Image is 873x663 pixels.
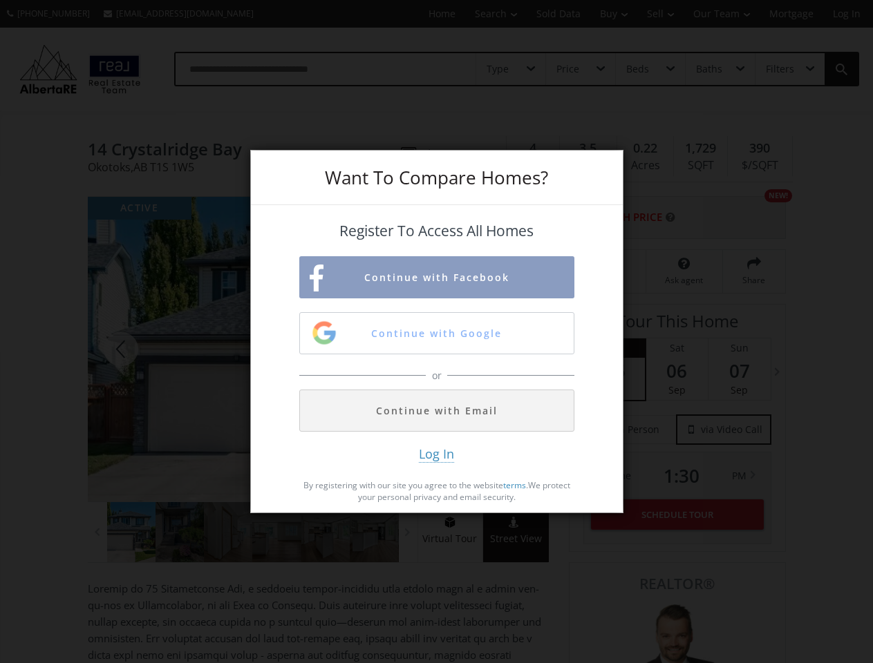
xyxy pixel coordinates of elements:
a: terms [503,479,526,491]
img: google-sign-up [310,319,338,347]
span: or [429,369,445,383]
button: Continue with Email [299,390,574,432]
h4: Register To Access All Homes [299,223,574,239]
span: Log In [419,445,454,463]
button: Continue with Google [299,312,574,354]
img: facebook-sign-up [310,265,323,291]
button: Continue with Facebook [299,256,574,298]
h3: Want To Compare Homes? [299,169,574,186]
p: By registering with our site you agree to the website . We protect your personal privacy and emai... [299,479,574,503]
